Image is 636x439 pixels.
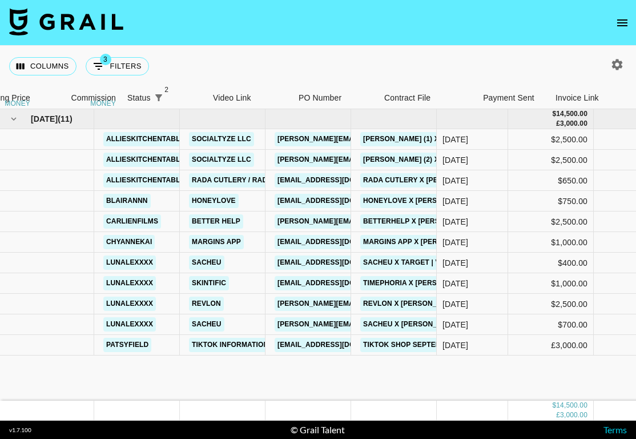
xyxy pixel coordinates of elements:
a: [EMAIL_ADDRESS][DOMAIN_NAME] [275,194,402,208]
a: [EMAIL_ADDRESS][DOMAIN_NAME] [275,276,402,290]
a: SACHEU x [PERSON_NAME] [360,317,462,332]
div: PO Number [293,87,379,109]
div: $2,500.00 [508,211,594,232]
button: Select columns [9,57,77,75]
div: Payment Sent [464,87,550,109]
div: $1,000.00 [508,232,594,253]
div: Status [127,87,151,109]
a: Socialtyze LLC [189,132,254,146]
a: [PERSON_NAME] (2) x [PERSON_NAME] [360,153,502,167]
div: Sep '25 [442,237,468,248]
a: Sacheu x Target | Viral Lip Liner [360,256,495,270]
div: Contract File [384,87,430,109]
a: allieskitchentable [103,132,188,146]
div: © Grail Talent [291,424,345,436]
a: lunalexxxx [103,317,156,332]
a: [PERSON_NAME][EMAIL_ADDRESS][PERSON_NAME][DOMAIN_NAME] [275,297,520,311]
a: Rada Cutlery x [PERSON_NAME] [360,173,488,187]
a: allieskitchentable [103,173,188,187]
img: Grail Talent [9,8,123,35]
div: Sep '25 [442,298,468,310]
div: £ [556,119,560,129]
a: chyannekai [103,235,155,249]
div: 2 active filters [151,90,167,106]
a: [EMAIL_ADDRESS][DOMAIN_NAME] [275,256,402,270]
button: hide children [6,111,22,127]
div: $650.00 [508,170,594,191]
button: Sort [167,90,183,106]
a: Socialtyze LLC [189,153,254,167]
a: blairannn [103,194,151,208]
a: [PERSON_NAME][EMAIL_ADDRESS][DOMAIN_NAME] [275,132,461,146]
a: [EMAIL_ADDRESS][DOMAIN_NAME] [275,338,402,352]
a: [PERSON_NAME][EMAIL_ADDRESS][DOMAIN_NAME] [275,153,461,167]
div: $750.00 [508,191,594,211]
div: money [90,100,116,107]
a: BetterHelp x [PERSON_NAME] [360,214,480,229]
a: [EMAIL_ADDRESS][DOMAIN_NAME] [275,235,402,249]
div: $2,500.00 [508,129,594,150]
div: $2,500.00 [508,294,594,314]
a: lunalexxxx [103,297,156,311]
div: Sep '25 [442,319,468,330]
div: 3,000.00 [560,119,587,129]
span: [DATE] [31,113,58,125]
a: SKINTIFIC [189,276,229,290]
a: REVLON x [PERSON_NAME] [360,297,462,311]
a: Margins App x [PERSON_NAME] [360,235,482,249]
button: open drawer [611,11,634,34]
a: [PERSON_NAME][EMAIL_ADDRESS][DOMAIN_NAME] [275,317,461,332]
div: $ [552,109,556,119]
div: Video Link [213,87,251,109]
div: Sep '25 [442,257,468,269]
div: 14,500.00 [556,109,587,119]
a: Sacheu [189,256,224,270]
a: Honeylove x [PERSON_NAME] [360,194,477,208]
a: allieskitchentable [103,153,188,167]
div: Sep '25 [442,340,468,351]
a: Better Help [189,214,243,229]
div: $1,000.00 [508,273,594,294]
div: Sep '25 [442,154,468,166]
a: [EMAIL_ADDRESS][DOMAIN_NAME] [275,173,402,187]
a: patsyfield [103,338,151,352]
div: $ [552,401,556,410]
div: $700.00 [508,314,594,335]
div: Sep '25 [442,278,468,289]
div: Sep '25 [442,195,468,207]
div: Sep '25 [442,216,468,228]
a: Margins App [189,235,244,249]
div: Commission [71,87,116,109]
a: lunalexxxx [103,256,156,270]
div: Contract File [379,87,464,109]
div: money [5,100,30,107]
a: [PERSON_NAME][EMAIL_ADDRESS][PERSON_NAME][DOMAIN_NAME] [275,214,520,229]
button: Show filters [86,57,149,75]
span: ( 11 ) [58,113,73,125]
div: Video Link [207,87,293,109]
div: Payment Sent [483,87,534,109]
div: Invoice Link [550,87,635,109]
a: [PERSON_NAME] (1) x [PERSON_NAME] [360,132,502,146]
span: 2 [161,84,172,95]
div: Sep '25 [442,175,468,186]
div: v 1.7.100 [9,426,31,434]
div: Invoice Link [556,87,599,109]
div: £3,000.00 [508,335,594,356]
div: PO Number [299,87,341,109]
a: Terms [603,424,627,435]
a: Rada Cutlery / Rada Kitchen Store [189,173,334,187]
a: Revlon [189,297,224,311]
button: Show filters [151,90,167,106]
div: Sep '25 [442,134,468,145]
a: lunalexxxx [103,276,156,290]
div: £ [556,410,560,420]
div: Status [122,87,207,109]
a: TikTok Information Technologies UK Limited [189,338,371,352]
a: Sacheu [189,317,224,332]
div: 14,500.00 [556,401,587,410]
span: 3 [100,54,111,65]
div: 3,000.00 [560,410,587,420]
a: Timephoria x [PERSON_NAME] [360,276,477,290]
div: $2,500.00 [508,150,594,170]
